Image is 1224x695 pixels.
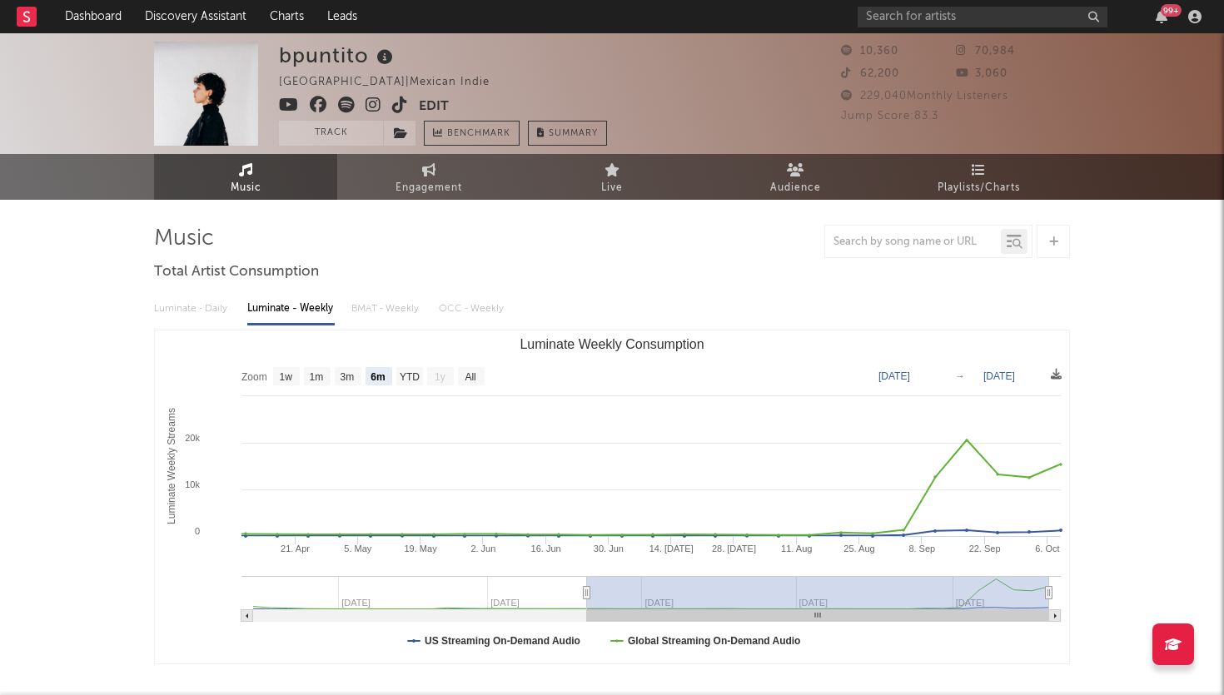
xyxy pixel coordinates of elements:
[231,178,261,198] span: Music
[447,124,510,144] span: Benchmark
[1156,10,1167,23] button: 99+
[601,178,623,198] span: Live
[470,544,495,554] text: 2. Jun
[400,371,420,383] text: YTD
[247,295,335,323] div: Luminate - Weekly
[843,544,874,554] text: 25. Aug
[712,544,756,554] text: 28. [DATE]
[878,370,910,382] text: [DATE]
[337,154,520,200] a: Engagement
[520,337,704,351] text: Luminate Weekly Consumption
[185,433,200,443] text: 20k
[781,544,812,554] text: 11. Aug
[435,371,445,383] text: 1y
[185,479,200,489] text: 10k
[704,154,887,200] a: Audience
[858,7,1107,27] input: Search for artists
[956,68,1008,79] span: 3,060
[279,42,397,69] div: bpuntito
[279,72,509,92] div: [GEOGRAPHIC_DATA] | Mexican Indie
[841,46,898,57] span: 10,360
[531,544,561,554] text: 16. Jun
[310,371,324,383] text: 1m
[969,544,1001,554] text: 22. Sep
[155,330,1069,663] svg: Luminate Weekly Consumption
[281,544,310,554] text: 21. Apr
[341,371,355,383] text: 3m
[154,154,337,200] a: Music
[279,121,383,146] button: Track
[594,544,624,554] text: 30. Jun
[983,370,1015,382] text: [DATE]
[195,526,200,536] text: 0
[825,236,1001,249] input: Search by song name or URL
[425,635,580,647] text: US Streaming On-Demand Audio
[841,91,1008,102] span: 229,040 Monthly Listeners
[841,68,899,79] span: 62,200
[154,262,319,282] span: Total Artist Consumption
[887,154,1070,200] a: Playlists/Charts
[465,371,475,383] text: All
[241,371,267,383] text: Zoom
[520,154,704,200] a: Live
[280,371,293,383] text: 1w
[908,544,935,554] text: 8. Sep
[419,97,449,117] button: Edit
[344,544,372,554] text: 5. May
[938,178,1020,198] span: Playlists/Charts
[841,111,938,122] span: Jump Score: 83.3
[956,46,1015,57] span: 70,984
[770,178,821,198] span: Audience
[396,178,462,198] span: Engagement
[1161,4,1182,17] div: 99 +
[549,129,598,138] span: Summary
[628,635,801,647] text: Global Streaming On-Demand Audio
[371,371,385,383] text: 6m
[649,544,694,554] text: 14. [DATE]
[405,544,438,554] text: 19. May
[166,408,177,524] text: Luminate Weekly Streams
[955,370,965,382] text: →
[1035,544,1059,554] text: 6. Oct
[528,121,607,146] button: Summary
[424,121,520,146] a: Benchmark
